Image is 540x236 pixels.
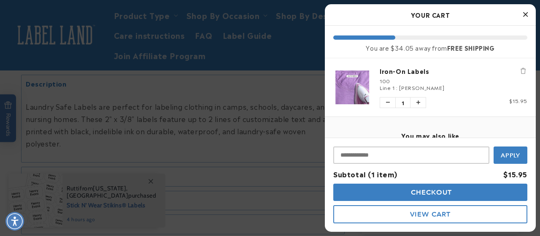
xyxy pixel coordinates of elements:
[380,67,527,75] a: Iron-On Labels
[4,3,102,25] button: Open gorgias live chat
[333,44,527,52] div: You are $34.05 away from
[503,168,527,180] div: $15.95
[380,77,527,84] div: 100
[65,10,100,18] h1: Chat with us
[494,146,527,164] button: Apply
[410,98,426,108] button: Increase quantity of Iron-On Labels
[399,84,444,91] span: [PERSON_NAME]
[519,67,527,75] button: Remove Iron-On Labels
[380,84,395,91] span: Line 1
[333,132,527,139] h4: You may also like
[333,205,527,223] button: View Cart
[333,71,371,104] img: Iron-On Labels - Label Land
[509,97,527,104] span: $15.95
[447,43,495,52] b: FREE SHIPPING
[410,210,451,218] span: View Cart
[333,146,489,164] input: Input Discount
[333,184,527,201] button: Checkout
[333,169,397,179] span: Subtotal (1 item)
[380,98,395,108] button: Decrease quantity of Iron-On Labels
[333,8,527,21] h2: Your Cart
[501,152,521,159] span: Apply
[519,8,532,21] button: Close Cart
[333,58,527,117] li: product
[395,98,410,108] span: 1
[409,188,452,196] span: Checkout
[5,212,24,231] div: Accessibility Menu
[396,84,398,91] span: :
